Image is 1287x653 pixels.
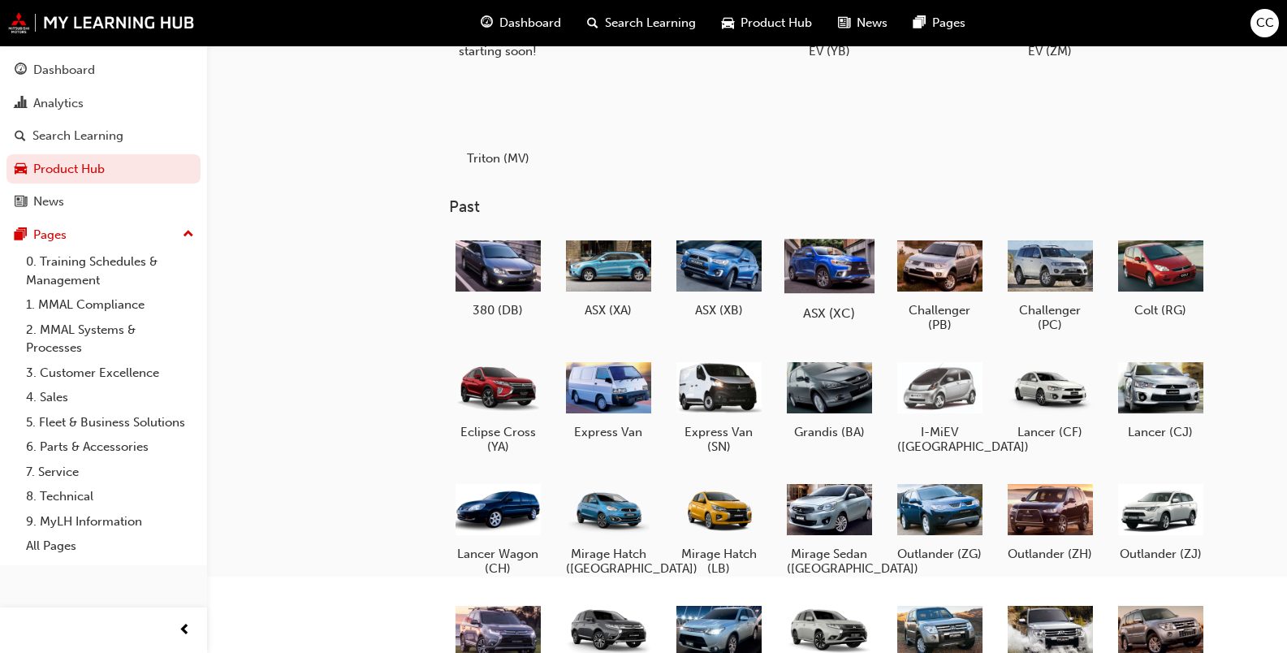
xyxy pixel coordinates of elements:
h5: Challenger (PC) [1008,303,1093,332]
a: Express Van [559,352,657,446]
div: Dashboard [33,61,95,80]
h5: ASX (XB) [676,303,762,318]
div: Pages [33,226,67,244]
span: car-icon [722,13,734,33]
div: Analytics [33,94,84,113]
div: News [33,192,64,211]
a: Mirage Hatch (LB) [670,474,767,582]
h5: Lancer Wagon (CH) [456,547,541,576]
h5: Triton (MV) [456,151,541,166]
a: Lancer (CF) [1001,352,1099,446]
a: I-MiEV ([GEOGRAPHIC_DATA]) [891,352,988,461]
h5: 380 (DB) [456,303,541,318]
span: Product Hub [741,14,812,32]
a: Express Van (SN) [670,352,767,461]
h5: Mirage Sedan ([GEOGRAPHIC_DATA]) [787,547,872,576]
a: Colt (RG) [1112,230,1209,324]
a: guage-iconDashboard [468,6,574,40]
h5: Grandis (BA) [787,425,872,439]
span: car-icon [15,162,27,177]
button: Pages [6,220,201,250]
a: 4. Sales [19,385,201,410]
h5: Outlander (ZG) [897,547,983,561]
a: 0. Training Schedules & Management [19,249,201,292]
a: Outlander (ZG) [891,474,988,568]
a: Mirage Hatch ([GEOGRAPHIC_DATA]) [559,474,657,582]
a: News [6,187,201,217]
span: Dashboard [499,14,561,32]
h5: Express Van [566,425,651,439]
span: pages-icon [913,13,926,33]
h5: Outlander (ZJ) [1118,547,1203,561]
span: prev-icon [179,621,191,641]
a: Dashboard [6,55,201,85]
h3: Past [449,197,1261,216]
a: All Pages [19,534,201,559]
a: Mirage Sedan ([GEOGRAPHIC_DATA]) [780,474,878,582]
span: news-icon [15,195,27,210]
a: search-iconSearch Learning [574,6,709,40]
a: Grandis (BA) [780,352,878,446]
a: news-iconNews [825,6,900,40]
a: 7. Service [19,460,201,485]
h5: ASX (XA) [566,303,651,318]
h5: Colt (RG) [1118,303,1203,318]
img: mmal [8,12,195,33]
h5: Eclipse Cross (YA) [456,425,541,454]
a: ASX (XC) [780,230,878,324]
a: Challenger (PC) [1001,230,1099,339]
h5: Challenger (PB) [897,303,983,332]
a: ASX (XB) [670,230,767,324]
a: Analytics [6,89,201,119]
span: News [857,14,888,32]
a: 5. Fleet & Business Solutions [19,410,201,435]
a: 8. Technical [19,484,201,509]
a: Lancer Wagon (CH) [449,474,546,582]
a: 380 (DB) [449,230,546,324]
a: 9. MyLH Information [19,509,201,534]
a: Product Hub [6,154,201,184]
span: search-icon [15,129,26,144]
a: ASX (XA) [559,230,657,324]
a: Outlander (ZJ) [1112,474,1209,568]
span: up-icon [183,224,194,245]
span: chart-icon [15,97,27,111]
div: Search Learning [32,127,123,145]
a: 2. MMAL Systems & Processes [19,318,201,361]
a: Search Learning [6,121,201,151]
h5: Outlander (ZH) [1008,547,1093,561]
h5: Mirage Hatch ([GEOGRAPHIC_DATA]) [566,547,651,576]
a: Lancer (CJ) [1112,352,1209,446]
h5: Lancer (CJ) [1118,425,1203,439]
h5: I-MiEV ([GEOGRAPHIC_DATA]) [897,425,983,454]
span: Search Learning [605,14,696,32]
a: Eclipse Cross (YA) [449,352,546,461]
span: search-icon [587,13,598,33]
a: Triton (MV) [449,77,546,171]
button: DashboardAnalyticsSearch LearningProduct HubNews [6,52,201,220]
span: pages-icon [15,228,27,243]
a: car-iconProduct Hub [709,6,825,40]
h5: Mirage Hatch (LB) [676,547,762,576]
a: 6. Parts & Accessories [19,435,201,460]
a: Challenger (PB) [891,230,988,339]
span: CC [1256,14,1274,32]
h5: Lancer (CF) [1008,425,1093,439]
a: pages-iconPages [900,6,978,40]
span: guage-icon [15,63,27,78]
span: Pages [932,14,965,32]
a: 1. MMAL Compliance [19,292,201,318]
h5: ASX (XC) [784,305,874,320]
span: guage-icon [481,13,493,33]
a: Outlander (ZH) [1001,474,1099,568]
a: 3. Customer Excellence [19,361,201,386]
h5: Express Van (SN) [676,425,762,454]
button: CC [1250,9,1279,37]
span: news-icon [838,13,850,33]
